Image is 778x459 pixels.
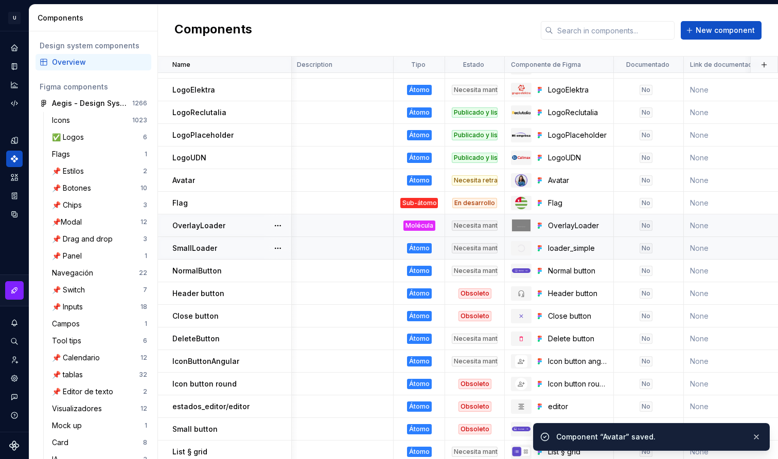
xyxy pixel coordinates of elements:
[6,352,23,368] a: Invite team
[515,287,527,300] img: Header button
[143,167,147,175] div: 2
[640,288,652,299] div: No
[52,437,73,448] div: Card
[6,40,23,56] div: Home
[452,107,498,118] div: Publicado y listo para usar
[452,198,497,208] div: En desarrollo
[172,175,195,186] p: Avatar
[140,303,147,311] div: 18
[52,302,87,312] div: 📌 Inputs
[548,153,607,163] div: LogoUDN
[48,146,151,162] a: Flags1
[6,188,23,204] a: Storybook stories
[696,25,755,35] span: New component
[145,252,147,260] div: 1
[172,221,225,231] p: OverlayLoader
[548,311,607,321] div: Close button
[515,242,527,254] img: loader_simple
[48,299,151,315] a: 📌 Inputs18
[407,334,432,344] div: Átomo
[512,268,531,273] img: Normal button
[140,184,147,192] div: 10
[640,198,652,208] div: No
[515,400,527,413] img: editor
[512,85,531,95] img: LogoElektra
[640,356,652,366] div: No
[640,334,652,344] div: No
[407,107,432,118] div: Átomo
[403,221,435,231] div: Molécula
[140,218,147,226] div: 12
[548,221,607,231] div: OverlayLoader
[172,266,222,276] p: NormalButton
[172,61,190,69] p: Name
[407,356,432,366] div: Átomo
[174,21,252,40] h2: Components
[52,285,89,295] div: 📌 Switch
[452,130,498,140] div: Publicado y listo para usar
[143,133,147,141] div: 6
[640,311,652,321] div: No
[143,286,147,294] div: 7
[640,130,652,140] div: No
[548,198,607,208] div: Flag
[452,447,498,457] div: Necesita mantenimiento
[512,133,531,137] img: LogoPlaceholder
[407,153,432,163] div: Átomo
[139,371,147,379] div: 32
[52,420,86,431] div: Mock up
[548,85,607,95] div: LogoElektra
[143,337,147,345] div: 6
[512,427,531,432] img: Small button
[38,13,153,23] div: Components
[6,58,23,75] div: Documentation
[6,169,23,186] a: Assets
[512,155,531,160] img: LogoUDN
[6,333,23,350] button: Search ⌘K
[48,180,151,196] a: 📌 Botones10
[48,282,151,298] a: 📌 Switch7
[52,387,117,397] div: 📌 Editor de texto
[452,243,498,253] div: Necesita mantenimiento
[52,200,86,210] div: 📌 Chips
[640,401,652,412] div: No
[640,85,652,95] div: No
[172,311,219,321] p: Close button
[143,235,147,243] div: 3
[48,434,151,451] a: Card8
[40,41,147,51] div: Design system components
[6,132,23,149] a: Design tokens
[172,85,215,95] p: LogoElektra
[52,370,87,380] div: 📌 tablas
[172,334,220,344] p: DeleteButton
[515,333,527,345] img: Delete button
[512,109,531,116] img: LogoReclutalia
[407,130,432,140] div: Átomo
[548,401,607,412] div: editor
[172,107,226,118] p: LogoReclutalia
[6,389,23,405] button: Contact support
[145,320,147,328] div: 1
[458,311,491,321] div: Obsoleto
[640,266,652,276] div: No
[556,432,744,442] div: Component “Avatar” saved.
[6,370,23,387] a: Settings
[52,183,95,193] div: 📌 Botones
[52,336,85,346] div: Tool tips
[48,366,151,383] a: 📌 tablas32
[143,388,147,396] div: 2
[6,151,23,167] div: Components
[52,268,97,278] div: Navegación
[52,403,106,414] div: Visualizadores
[132,116,147,124] div: 1023
[48,214,151,230] a: 📌Modal12
[407,311,432,321] div: Átomo
[172,130,234,140] p: LogoPlaceholder
[8,12,21,24] div: U
[172,401,250,412] p: estados_editor/editor
[9,440,20,451] a: Supernova Logo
